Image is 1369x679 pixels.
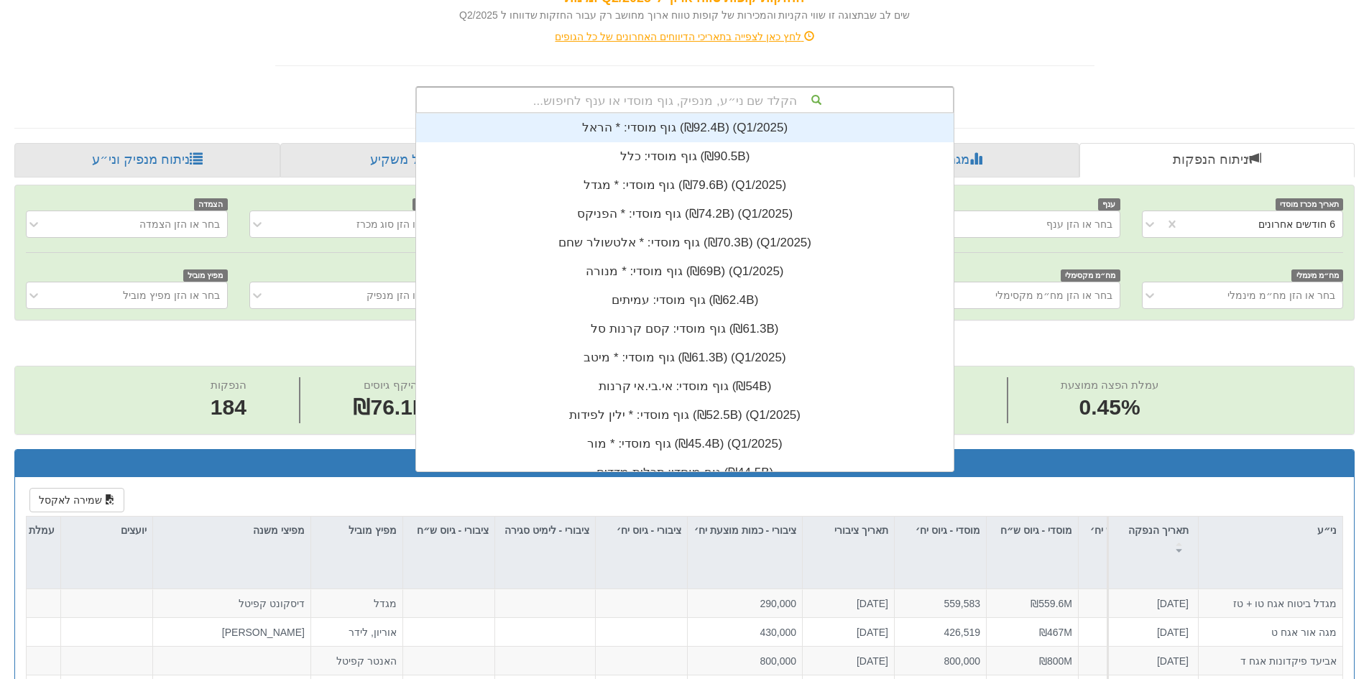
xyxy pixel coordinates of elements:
div: אביעד פיקדונות אגח ד [1204,654,1337,668]
div: ציבורי - לימיט סגירה [495,517,595,560]
span: עמלת הפצה ממוצעת [1061,379,1158,391]
div: בחר או הזן מנפיק [367,288,443,302]
div: grid [416,114,954,545]
div: גוף מוסדי: * ‏ילין לפידות ‎(₪52.5B)‎ (Q1/2025) [416,401,954,430]
span: תאריך מכרז מוסדי [1276,198,1343,211]
span: הצמדה [194,198,228,211]
h3: תוצאות הנפקות [26,457,1343,470]
span: 184 [211,392,246,423]
div: ציבורי - כמות מוצעת יח׳ [688,517,802,560]
span: ₪76.1B [353,395,428,419]
div: 800,000 [693,654,796,668]
div: מפיצי משנה [153,517,310,544]
span: מח״מ מקסימלי [1061,269,1120,282]
div: 818,305 [1084,625,1164,639]
span: ענף [1098,198,1120,211]
div: ציבורי - גיוס יח׳ [596,517,687,560]
div: מוסדי - גיוס ש״ח [987,517,1078,560]
div: גוף מוסדי: ‏קסם קרנות סל ‎(₪61.3B)‎ [416,315,954,343]
div: בחר או הזן הצמדה [139,217,220,231]
div: מגה אור אגח ט [1204,625,1337,639]
div: 559,583 [900,596,980,611]
div: גוף מוסדי: * ‏הראל ‎(₪92.4B)‎ (Q1/2025) [416,114,954,142]
div: [DATE] [808,596,888,611]
a: פרופיל משקיע [280,143,550,177]
span: מח״מ מינמלי [1291,269,1343,282]
div: 1,092,433 [1084,596,1164,611]
div: תאריך הנפקה [1109,517,1198,560]
span: סוג מכרז [412,198,451,211]
div: לחץ כאן לצפייה בתאריכי הדיווחים האחרונים של כל הגופים [264,29,1105,44]
div: [PERSON_NAME] [159,625,305,639]
span: 0.45% [1061,392,1158,423]
div: בחר או הזן מפיץ מוביל [123,288,220,302]
span: מפיץ מוביל [183,269,228,282]
div: יועצים [61,517,152,544]
div: 430,000 [693,625,796,639]
div: מגדל ביטוח אגח טו + טז [1204,596,1337,611]
div: גוף מוסדי: * ‏מגדל ‎(₪79.6B)‎ (Q1/2025) [416,171,954,200]
div: אוריון, לידר [317,625,397,639]
div: גוף מוסדי: * ‏הפניקס ‎(₪74.2B)‎ (Q1/2025) [416,200,954,228]
div: גוף מוסדי: * ‏אלטשולר שחם ‎(₪70.3B)‎ (Q1/2025) [416,228,954,257]
div: מוסדי - גיוס יח׳ [895,517,986,560]
div: [DATE] [1113,625,1189,639]
div: שים לב שבתצוגה זו שווי הקניות והמכירות של קופות טווח ארוך מחושב רק עבור החזקות שדווחו ל Q2/2025 [275,8,1094,22]
div: גוף מוסדי: ‏כלל ‎(₪90.5B)‎ [416,142,954,171]
div: בחר או הזן מח״מ מינמלי [1227,288,1335,302]
div: 800,000 [900,654,980,668]
div: [DATE] [808,654,888,668]
div: גוף מוסדי: * ‏מיטב ‎(₪61.3B)‎ (Q1/2025) [416,343,954,372]
div: גוף מוסדי: ‏עמיתים ‎(₪62.4B)‎ [416,286,954,315]
div: גוף מוסדי: ‏תכלית מדדים ‎(₪44.5B)‎ [416,458,954,487]
div: תאריך ציבורי [803,517,894,544]
button: שמירה לאקסל [29,488,124,512]
div: בחר או הזן מח״מ מקסימלי [995,288,1112,302]
div: האנטר קפיטל [317,654,397,668]
a: ניתוח מנפיק וני״ע [14,143,280,177]
span: ₪800M [1039,655,1072,667]
div: [DATE] [1113,596,1189,611]
div: גוף מוסדי: * ‏מור ‎(₪45.4B)‎ (Q1/2025) [416,430,954,458]
span: ₪467M [1039,627,1072,638]
div: דיסקונט קפיטל [159,596,305,611]
div: גוף מוסדי: * ‏מנורה ‎(₪69B)‎ (Q1/2025) [416,257,954,286]
div: מגדל [317,596,397,611]
div: ציבורי - גיוס ש״ח [403,517,494,560]
div: 426,519 [900,625,980,639]
div: גוף מוסדי: ‏אי.בי.אי קרנות ‎(₪54B)‎ [416,372,954,401]
div: 6 חודשים אחרונים [1258,217,1335,231]
div: בחר או הזן ענף [1046,217,1112,231]
div: [DATE] [808,625,888,639]
div: מפיץ מוביל [311,517,402,544]
h2: ניתוח הנפקות - 6 חודשים אחרונים [14,335,1355,359]
div: הקלד שם ני״ע, מנפיק, גוף מוסדי או ענף לחיפוש... [417,88,953,112]
div: 907,100 [1084,654,1164,668]
div: בחר או הזן סוג מכרז [356,217,443,231]
div: 290,000 [693,596,796,611]
div: ני״ע [1199,517,1342,544]
span: הנפקות [211,379,246,391]
span: היקף גיוסים [364,379,417,391]
span: ₪559.6M [1031,598,1072,609]
a: ניתוח הנפקות [1079,143,1355,177]
div: [DATE] [1113,654,1189,668]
